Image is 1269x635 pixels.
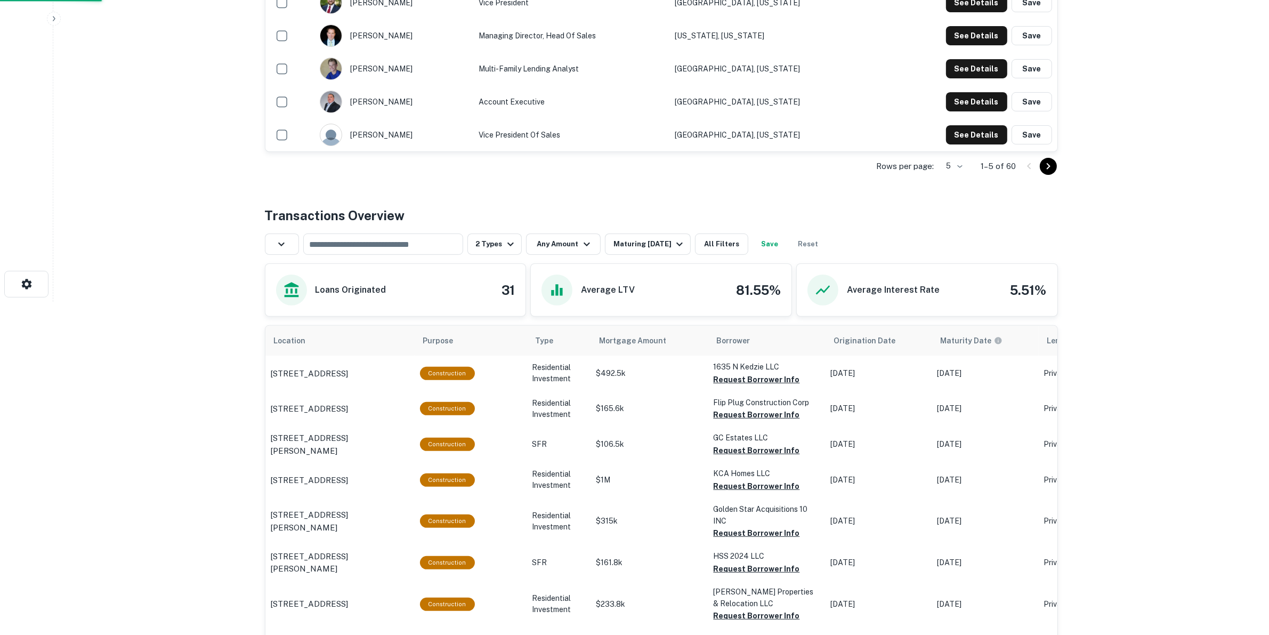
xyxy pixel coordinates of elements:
td: Managing Director, Head of Sales [474,19,670,52]
p: Residential Investment [532,398,586,420]
p: [DATE] [831,599,927,610]
p: Private Money [1044,599,1129,610]
p: Rows per page: [877,160,934,173]
a: [STREET_ADDRESS][PERSON_NAME] [271,432,409,457]
p: Private Money [1044,516,1129,527]
p: [STREET_ADDRESS] [271,403,349,415]
button: Request Borrower Info [714,480,800,493]
button: Maturing [DATE] [605,234,691,255]
p: Private Money [1044,403,1129,414]
p: Residential Investment [532,362,586,384]
div: [PERSON_NAME] [320,124,468,146]
p: [DATE] [937,475,1033,486]
td: [GEOGRAPHIC_DATA], [US_STATE] [670,52,878,85]
p: [DATE] [831,403,927,414]
td: [US_STATE], [US_STATE] [670,19,878,52]
div: This loan purpose was for construction [420,473,475,487]
button: Save [1012,125,1052,144]
button: Request Borrower Info [714,373,800,386]
h6: Loans Originated [316,284,386,296]
div: This loan purpose was for construction [420,556,475,569]
p: [DATE] [831,516,927,527]
div: Maturity dates displayed may be estimated. Please contact the lender for the most accurate maturi... [941,335,1003,347]
button: See Details [946,125,1007,144]
p: [PERSON_NAME] Properties & Relocation LLC [714,586,820,609]
p: Flip Plug Construction Corp [714,397,820,408]
p: SFR [532,557,586,568]
iframe: Chat Widget [1216,516,1269,567]
button: See Details [946,59,1007,78]
img: 1678736089388 [320,91,342,112]
button: Save [1012,26,1052,45]
button: 2 Types [467,234,522,255]
button: All Filters [695,234,748,255]
span: Origination Date [834,334,910,347]
button: Save your search to get updates of matches that match your search criteria. [753,234,787,255]
img: 1681575477146 [320,25,342,46]
span: Location [274,334,320,347]
p: Residential Investment [532,593,586,615]
p: [DATE] [937,516,1033,527]
span: Borrower [717,334,750,347]
p: [DATE] [831,368,927,379]
h4: 81.55% [736,280,781,300]
p: [DATE] [937,599,1033,610]
div: This loan purpose was for construction [420,515,475,528]
p: KCA Homes LLC [714,468,820,479]
div: 5 [939,158,964,174]
p: $233.8k [596,599,703,610]
a: [STREET_ADDRESS] [271,474,409,487]
th: Mortgage Amount [591,326,708,356]
div: [PERSON_NAME] [320,25,468,47]
button: See Details [946,26,1007,45]
p: Private Money [1044,557,1129,568]
div: Maturing [DATE] [613,238,686,251]
p: [DATE] [937,368,1033,379]
p: $106.5k [596,439,703,450]
p: [STREET_ADDRESS] [271,474,349,487]
p: $315k [596,516,703,527]
a: [STREET_ADDRESS] [271,367,409,380]
p: [DATE] [831,439,927,450]
button: See Details [946,92,1007,111]
p: [STREET_ADDRESS] [271,598,349,610]
button: Save [1012,92,1052,111]
div: This loan purpose was for construction [420,367,475,380]
td: Multi-Family Lending Analyst [474,52,670,85]
div: [PERSON_NAME] [320,58,468,80]
th: Origination Date [826,326,932,356]
p: Residential Investment [532,510,586,533]
p: Private Money [1044,475,1129,486]
th: Type [527,326,591,356]
a: [STREET_ADDRESS] [271,598,409,610]
p: [DATE] [831,475,927,486]
td: Vice President of Sales [474,118,670,151]
p: Private Money [1044,368,1129,379]
h6: Average LTV [581,284,635,296]
div: This loan purpose was for construction [420,438,475,451]
p: $165.6k [596,403,703,414]
h4: 5.51% [1011,280,1047,300]
span: Lender Type [1047,334,1093,347]
div: This loan purpose was for construction [420,402,475,415]
p: [STREET_ADDRESS] [271,367,349,380]
h6: Maturity Date [941,335,992,347]
a: [STREET_ADDRESS] [271,403,409,415]
p: Golden Star Acquisitions 10 INC [714,503,820,527]
p: [DATE] [831,557,927,568]
p: [DATE] [937,403,1033,414]
th: Borrower [708,326,826,356]
span: Mortgage Amount [600,334,681,347]
img: 1577476763685 [320,58,342,79]
p: 1635 N Kedzie LLC [714,361,820,373]
a: [STREET_ADDRESS][PERSON_NAME] [271,550,409,575]
p: $161.8k [596,557,703,568]
div: [PERSON_NAME] [320,91,468,113]
span: Purpose [423,334,467,347]
button: Go to next page [1040,158,1057,175]
th: Purpose [415,326,527,356]
p: [STREET_ADDRESS][PERSON_NAME] [271,509,409,534]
